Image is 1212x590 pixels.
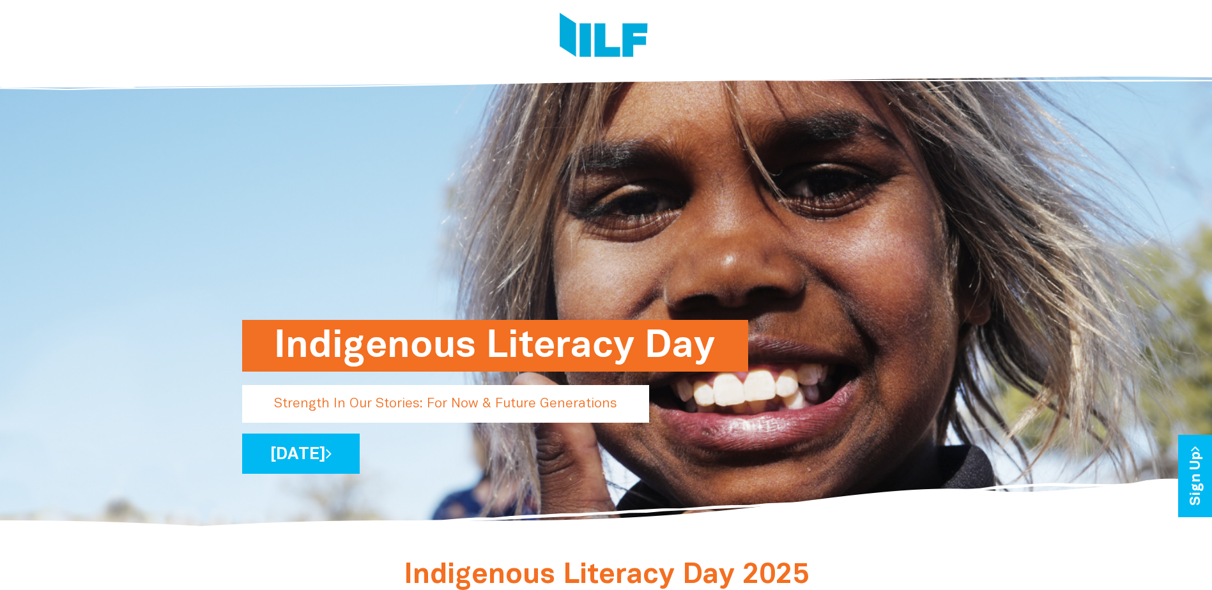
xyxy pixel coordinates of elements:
[242,385,649,423] p: Strength In Our Stories: For Now & Future Generations
[274,320,716,372] h1: Indigenous Literacy Day
[560,13,648,61] img: Logo
[404,563,809,589] span: Indigenous Literacy Day 2025
[242,434,360,474] a: [DATE]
